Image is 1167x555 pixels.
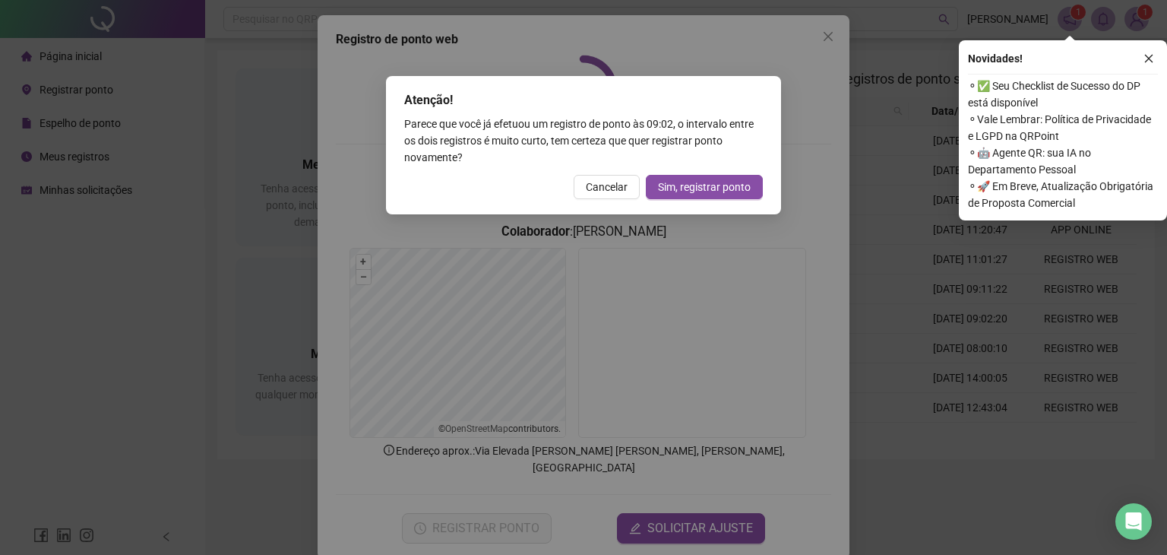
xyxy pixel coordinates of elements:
[968,178,1158,211] span: ⚬ 🚀 Em Breve, Atualização Obrigatória de Proposta Comercial
[646,175,763,199] button: Sim, registrar ponto
[968,144,1158,178] span: ⚬ 🤖 Agente QR: sua IA no Departamento Pessoal
[586,179,628,195] span: Cancelar
[1115,503,1152,540] div: Open Intercom Messenger
[968,78,1158,111] span: ⚬ ✅ Seu Checklist de Sucesso do DP está disponível
[968,111,1158,144] span: ⚬ Vale Lembrar: Política de Privacidade e LGPD na QRPoint
[1143,53,1154,64] span: close
[968,50,1023,67] span: Novidades !
[404,116,763,166] div: Parece que você já efetuou um registro de ponto às 09:02 , o intervalo entre os dois registros é ...
[404,91,763,109] div: Atenção!
[658,179,751,195] span: Sim, registrar ponto
[574,175,640,199] button: Cancelar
